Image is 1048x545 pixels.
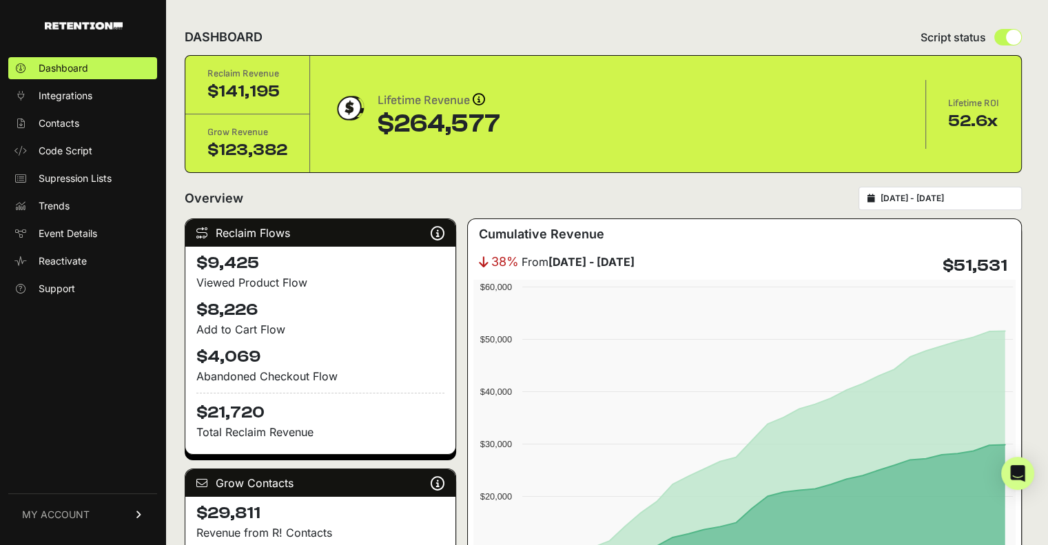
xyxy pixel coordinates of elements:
[548,255,635,269] strong: [DATE] - [DATE]
[39,61,88,75] span: Dashboard
[39,144,92,158] span: Code Script
[39,116,79,130] span: Contacts
[196,524,444,541] p: Revenue from R! Contacts
[196,393,444,424] h4: $21,720
[480,491,512,502] text: $20,000
[378,110,500,138] div: $264,577
[185,189,243,208] h2: Overview
[8,250,157,272] a: Reactivate
[185,28,263,47] h2: DASHBOARD
[378,91,500,110] div: Lifetime Revenue
[921,29,986,45] span: Script status
[207,67,287,81] div: Reclaim Revenue
[8,85,157,107] a: Integrations
[1001,457,1034,490] div: Open Intercom Messenger
[196,252,444,274] h4: $9,425
[8,140,157,162] a: Code Script
[196,299,444,321] h4: $8,226
[8,112,157,134] a: Contacts
[491,252,519,271] span: 38%
[8,493,157,535] a: MY ACCOUNT
[943,255,1007,277] h4: $51,531
[8,57,157,79] a: Dashboard
[45,22,123,30] img: Retention.com
[8,223,157,245] a: Event Details
[39,282,75,296] span: Support
[39,199,70,213] span: Trends
[207,139,287,161] div: $123,382
[39,227,97,240] span: Event Details
[480,387,512,397] text: $40,000
[522,254,635,270] span: From
[207,125,287,139] div: Grow Revenue
[479,225,604,244] h3: Cumulative Revenue
[332,91,367,125] img: dollar-coin-05c43ed7efb7bc0c12610022525b4bbbb207c7efeef5aecc26f025e68dcafac9.png
[39,89,92,103] span: Integrations
[196,424,444,440] p: Total Reclaim Revenue
[196,502,444,524] h4: $29,811
[8,195,157,217] a: Trends
[185,219,455,247] div: Reclaim Flows
[39,254,87,268] span: Reactivate
[22,508,90,522] span: MY ACCOUNT
[207,81,287,103] div: $141,195
[196,346,444,368] h4: $4,069
[480,282,512,292] text: $60,000
[948,96,999,110] div: Lifetime ROI
[39,172,112,185] span: Supression Lists
[480,334,512,345] text: $50,000
[185,469,455,497] div: Grow Contacts
[948,110,999,132] div: 52.6x
[196,368,444,384] div: Abandoned Checkout Flow
[8,278,157,300] a: Support
[8,167,157,189] a: Supression Lists
[480,439,512,449] text: $30,000
[196,321,444,338] div: Add to Cart Flow
[196,274,444,291] div: Viewed Product Flow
